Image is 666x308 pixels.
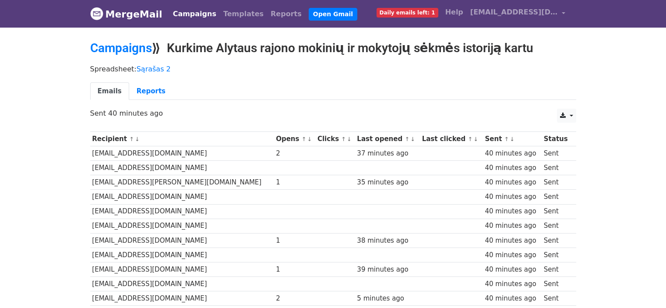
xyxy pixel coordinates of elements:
div: 37 minutes ago [357,149,418,159]
a: ↓ [510,136,514,142]
th: Clicks [315,132,355,146]
a: Emails [90,82,129,100]
div: 5 minutes ago [357,294,418,304]
div: 40 minutes ago [485,250,540,260]
td: [EMAIL_ADDRESS][PERSON_NAME][DOMAIN_NAME] [90,175,274,190]
a: ↑ [468,136,472,142]
a: ↓ [347,136,352,142]
div: 1 [276,236,313,246]
a: Reports [267,5,305,23]
td: [EMAIL_ADDRESS][DOMAIN_NAME] [90,146,274,161]
td: Sent [542,219,571,233]
a: ↓ [307,136,312,142]
a: ↑ [302,136,307,142]
p: Sent 40 minutes ago [90,109,576,118]
td: Sent [542,233,571,248]
div: 1 [276,177,313,188]
th: Sent [483,132,542,146]
a: ↑ [504,136,509,142]
div: 35 minutes ago [357,177,418,188]
td: Sent [542,262,571,276]
div: 40 minutes ago [485,236,540,246]
th: Opens [274,132,315,146]
a: Open Gmail [309,8,357,21]
div: 40 minutes ago [485,279,540,289]
a: ↓ [410,136,415,142]
div: 40 minutes ago [485,265,540,275]
td: Sent [542,146,571,161]
div: 40 minutes ago [485,163,540,173]
span: Daily emails left: 1 [377,8,438,18]
div: 40 minutes ago [485,177,540,188]
td: [EMAIL_ADDRESS][DOMAIN_NAME] [90,291,274,306]
a: [EMAIL_ADDRESS][DOMAIN_NAME] [467,4,569,24]
td: [EMAIL_ADDRESS][DOMAIN_NAME] [90,204,274,219]
td: [EMAIL_ADDRESS][DOMAIN_NAME] [90,233,274,248]
td: Sent [542,204,571,219]
td: [EMAIL_ADDRESS][DOMAIN_NAME] [90,190,274,204]
a: Help [442,4,467,21]
div: 40 minutes ago [485,221,540,231]
td: [EMAIL_ADDRESS][DOMAIN_NAME] [90,219,274,233]
a: Reports [129,82,173,100]
td: Sent [542,175,571,190]
td: [EMAIL_ADDRESS][DOMAIN_NAME] [90,277,274,291]
th: Recipient [90,132,274,146]
td: [EMAIL_ADDRESS][DOMAIN_NAME] [90,248,274,262]
div: 38 minutes ago [357,236,418,246]
a: Templates [220,5,267,23]
img: MergeMail logo [90,7,103,20]
td: [EMAIL_ADDRESS][DOMAIN_NAME] [90,161,274,175]
th: Last clicked [420,132,483,146]
a: ↑ [129,136,134,142]
a: ↓ [473,136,478,142]
td: Sent [542,291,571,306]
td: Sent [542,161,571,175]
div: 40 minutes ago [485,192,540,202]
div: 40 minutes ago [485,294,540,304]
a: MergeMail [90,5,162,23]
div: 2 [276,294,313,304]
td: [EMAIL_ADDRESS][DOMAIN_NAME] [90,262,274,276]
div: 40 minutes ago [485,206,540,216]
a: Sąrašas 2 [137,65,171,73]
th: Last opened [355,132,420,146]
th: Status [542,132,571,146]
div: 1 [276,265,313,275]
td: Sent [542,277,571,291]
a: Campaigns [90,41,152,55]
h2: ⟫ Kurkime Alytaus rajono mokinių ir mokytojų sėkmės istoriją kartu [90,41,576,56]
a: ↑ [341,136,346,142]
p: Spreadsheet: [90,64,576,74]
a: ↑ [405,136,409,142]
a: Campaigns [169,5,220,23]
div: 39 minutes ago [357,265,418,275]
a: ↓ [135,136,140,142]
div: 40 minutes ago [485,149,540,159]
td: Sent [542,190,571,204]
td: Sent [542,248,571,262]
div: 2 [276,149,313,159]
a: Daily emails left: 1 [373,4,442,21]
span: [EMAIL_ADDRESS][DOMAIN_NAME] [470,7,558,18]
